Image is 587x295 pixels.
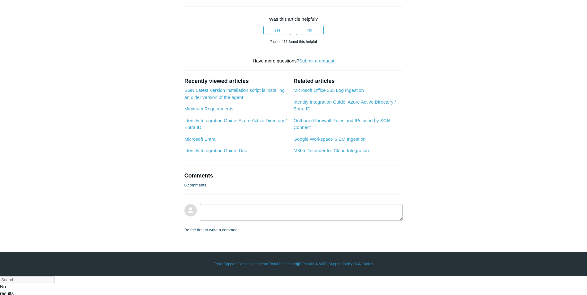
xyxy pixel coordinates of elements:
h2: Comments [184,172,403,180]
div: Have more questions? [184,58,403,65]
a: M365 Defender for Cloud Integration [293,148,369,153]
a: SGN Latest Version installation script is installing an older version of the agent [184,88,285,100]
a: Your Todyl Dashboard [261,261,297,267]
div: | | | | [114,261,473,267]
a: Minimum Requirements [184,106,233,111]
a: Google Workspace SIEM Ingestion [293,136,365,142]
a: Microsoft Entra [184,136,216,142]
button: This article was not helpful [296,26,324,35]
span: Was this article helpful? [269,16,318,22]
p: Be the first to write a comment. [184,227,240,233]
h2: Recently viewed articles [184,77,287,85]
a: Identity Integration Guide: Duo [184,148,247,153]
button: This article was helpful [263,26,291,35]
a: Support Policy [329,261,352,267]
textarea: Add your comment [200,204,403,221]
h2: Related articles [293,77,403,85]
a: Submit a request [299,58,334,63]
a: Identity Integration Guide: Azure Active Directory / Entra ID [293,99,396,112]
p: 0 comments [184,182,206,188]
a: [DOMAIN_NAME] [298,261,328,267]
a: Todyl Support Center Home [214,261,260,267]
a: Outbound Firewall Rules and IPs used by SGN Connect [293,118,390,130]
a: SGN Status [354,261,373,267]
a: Identity Integration Guide: Azure Active Directory / Entra ID [184,118,287,130]
span: 7 out of 11 found this helpful [270,40,317,44]
a: Microsoft Office 365 Log Ingestion [293,88,364,93]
